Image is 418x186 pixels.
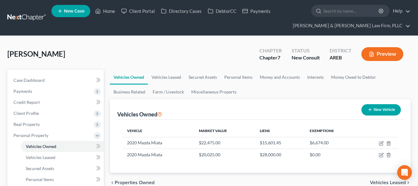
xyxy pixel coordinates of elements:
th: Market Value [194,125,255,137]
span: Personal Property [13,133,48,138]
a: Miscellaneous Property [188,85,240,99]
div: Open Intercom Messenger [397,165,412,180]
div: Chapter [259,54,282,61]
div: District [330,47,352,54]
a: Vehicles Leased [21,152,104,163]
div: AREB [330,54,352,61]
a: Personal Items [221,70,256,85]
span: 7 [278,55,280,60]
button: chevron_left Properties Owned [110,180,155,185]
th: Exemptions [305,125,359,137]
span: Credit Report [13,100,40,105]
a: Farm / Livestock [149,85,188,99]
div: New Consult [292,54,320,61]
div: Status [292,47,320,54]
a: [PERSON_NAME] & [PERSON_NAME] Law Firm, PLLC [290,20,410,31]
input: Search by name... [323,5,379,17]
td: $28,000.00 [255,149,305,161]
span: Client Profile [13,111,39,116]
button: New Vehicle [361,104,401,116]
i: chevron_right [406,180,411,185]
td: $22,475.00 [194,137,255,149]
th: Vehicle [122,125,194,137]
a: Money Owed to Debtor [327,70,380,85]
a: Interests [304,70,327,85]
span: Vehicles Leased [26,155,55,160]
a: Vehicles Leased [148,70,185,85]
i: chevron_left [110,180,115,185]
th: Liens [255,125,305,137]
a: Home [92,6,118,17]
span: Secured Assets [26,166,54,171]
a: Vehicles Owned [21,141,104,152]
a: Case Dashboard [9,75,104,86]
td: $20,025.00 [194,149,255,161]
a: Secured Assets [21,163,104,174]
div: Vehicles Owned [117,111,162,118]
button: Vehicles Leased chevron_right [370,180,411,185]
span: Personal Items [26,177,54,182]
td: $15,601.45 [255,137,305,149]
a: Directory Cases [158,6,205,17]
button: Preview [361,47,403,61]
a: Help [390,6,410,17]
a: Money and Accounts [256,70,304,85]
a: Business Related [110,85,149,99]
span: Properties Owned [115,180,155,185]
span: Vehicles Leased [370,180,406,185]
a: Payments [239,6,274,17]
td: $6,674.00 [305,137,359,149]
a: Personal Items [21,174,104,185]
a: Client Portal [118,6,158,17]
td: 2020 Mazda Miata [122,137,194,149]
span: New Case [64,9,84,13]
span: [PERSON_NAME] [7,49,65,58]
td: $0.00 [305,149,359,161]
div: Chapter [259,47,282,54]
span: Vehicles Owned [26,144,56,149]
td: 2020 Mazda Miata [122,149,194,161]
a: Secured Assets [185,70,221,85]
span: Payments [13,89,32,94]
a: Vehicles Owned [110,70,148,85]
a: DebtorCC [205,6,239,17]
span: Real Property [13,122,40,127]
span: Case Dashboard [13,78,45,83]
a: Credit Report [9,97,104,108]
